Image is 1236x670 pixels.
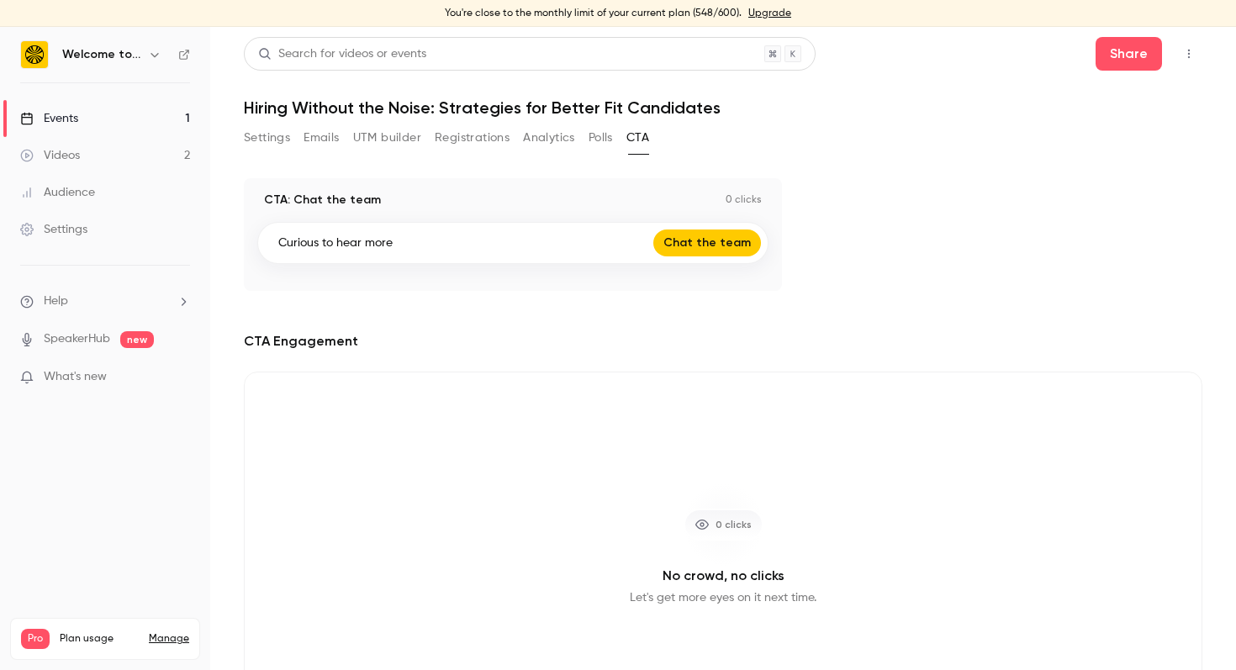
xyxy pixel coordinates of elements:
[20,110,78,127] div: Events
[748,7,791,20] a: Upgrade
[716,517,752,532] span: 0 clicks
[244,124,290,151] button: Settings
[435,124,510,151] button: Registrations
[20,221,87,238] div: Settings
[21,629,50,649] span: Pro
[44,293,68,310] span: Help
[258,45,426,63] div: Search for videos or events
[626,124,649,151] button: CTA
[21,41,48,68] img: Welcome to the Jungle
[630,589,816,606] p: Let's get more eyes on it next time.
[663,566,784,586] p: No crowd, no clicks
[20,184,95,201] div: Audience
[304,124,339,151] button: Emails
[278,235,393,251] p: Curious to hear more
[244,331,358,351] p: CTA Engagement
[353,124,421,151] button: UTM builder
[62,46,141,63] h6: Welcome to the Jungle
[20,293,190,310] li: help-dropdown-opener
[1096,37,1162,71] button: Share
[726,193,762,207] p: 0 clicks
[44,330,110,348] a: SpeakerHub
[244,98,1202,118] h1: Hiring Without the Noise: Strategies for Better Fit Candidates
[149,632,189,646] a: Manage
[60,632,139,646] span: Plan usage
[20,147,80,164] div: Videos
[120,331,154,348] span: new
[264,192,381,208] p: CTA: Chat the team
[44,368,107,386] span: What's new
[653,229,761,256] a: Chat the team
[523,124,575,151] button: Analytics
[589,124,613,151] button: Polls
